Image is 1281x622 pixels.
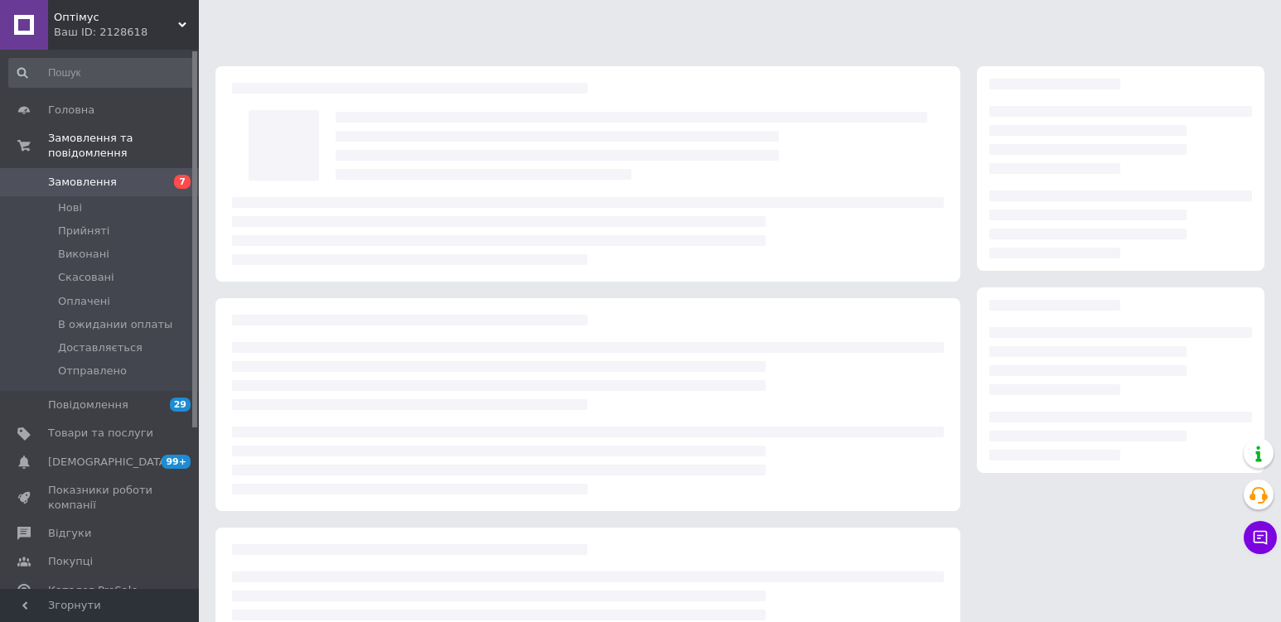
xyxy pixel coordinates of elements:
[48,483,153,513] span: Показники роботи компанії
[48,131,199,161] span: Замовлення та повідомлення
[58,317,172,332] span: В ожидании оплаты
[174,175,191,189] span: 7
[48,455,171,470] span: [DEMOGRAPHIC_DATA]
[48,426,153,441] span: Товари та послуги
[54,25,199,40] div: Ваш ID: 2128618
[48,583,138,598] span: Каталог ProSale
[48,526,91,541] span: Відгуки
[48,103,94,118] span: Головна
[54,10,178,25] span: Оптімус
[58,294,110,309] span: Оплачені
[58,224,109,239] span: Прийняті
[58,270,114,285] span: Скасовані
[170,398,191,412] span: 29
[8,58,195,88] input: Пошук
[162,455,191,469] span: 99+
[58,364,127,379] span: Отправлено
[48,554,93,569] span: Покупці
[58,340,143,355] span: Доставляється
[48,175,117,190] span: Замовлення
[48,398,128,412] span: Повідомлення
[58,200,82,215] span: Нові
[58,247,109,262] span: Виконані
[1244,521,1277,554] button: Чат з покупцем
